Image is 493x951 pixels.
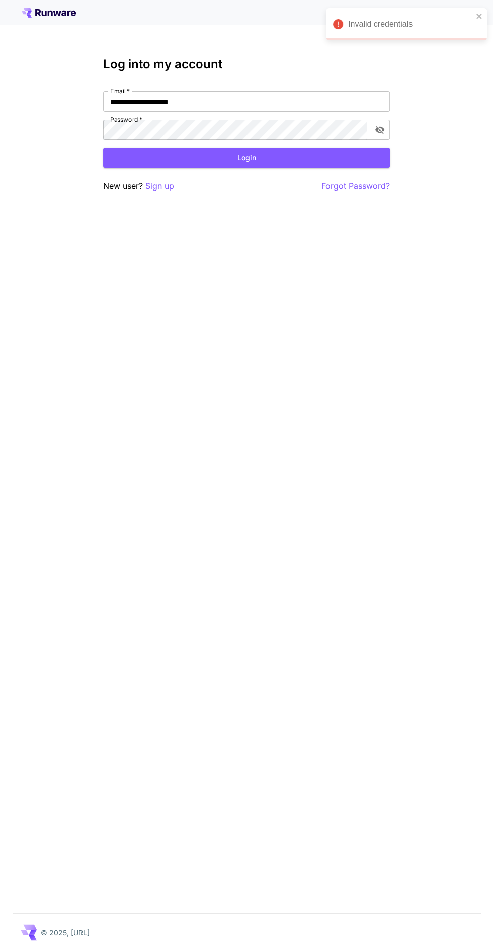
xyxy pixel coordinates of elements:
button: Forgot Password? [321,180,390,193]
button: close [476,12,483,20]
p: © 2025, [URL] [41,927,90,938]
div: Invalid credentials [348,18,473,30]
button: toggle password visibility [371,121,389,139]
button: Login [103,148,390,168]
button: Sign up [145,180,174,193]
h3: Log into my account [103,57,390,71]
p: New user? [103,180,174,193]
label: Email [110,87,130,96]
label: Password [110,115,142,124]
